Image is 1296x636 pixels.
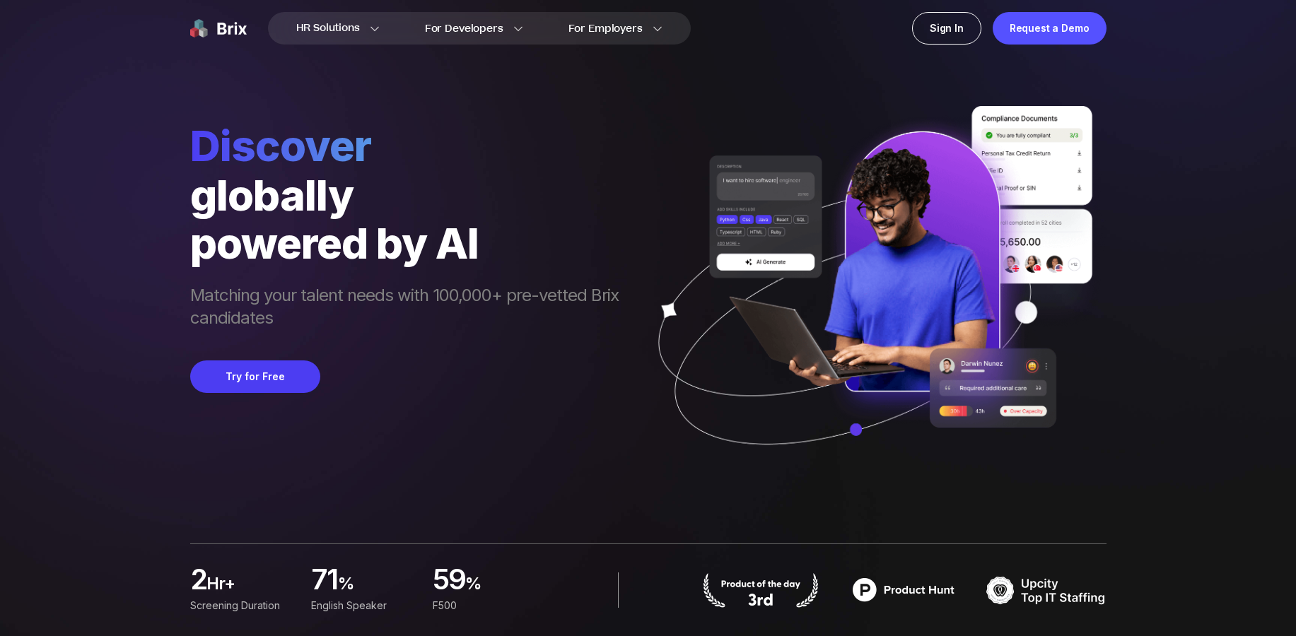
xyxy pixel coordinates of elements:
span: hr+ [206,572,294,601]
img: TOP IT STAFFING [986,572,1107,608]
img: product hunt badge [843,572,964,608]
img: ai generate [633,106,1107,486]
img: product hunt badge [701,572,821,608]
span: % [338,572,416,601]
span: 2 [190,567,206,595]
div: F500 [432,598,536,613]
span: 71 [311,567,338,595]
a: Sign In [912,12,981,45]
div: powered by AI [190,219,633,267]
div: globally [190,171,633,219]
span: For Employers [568,21,643,36]
span: 59 [432,567,465,595]
button: Try for Free [190,360,320,393]
a: Request a Demo [993,12,1107,45]
div: English Speaker [311,598,415,613]
span: Discover [190,120,633,171]
span: Matching your talent needs with 100,000+ pre-vetted Brix candidates [190,284,633,332]
div: Screening duration [190,598,294,613]
span: HR Solutions [296,17,360,40]
span: For Developers [425,21,503,36]
span: % [465,572,537,601]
